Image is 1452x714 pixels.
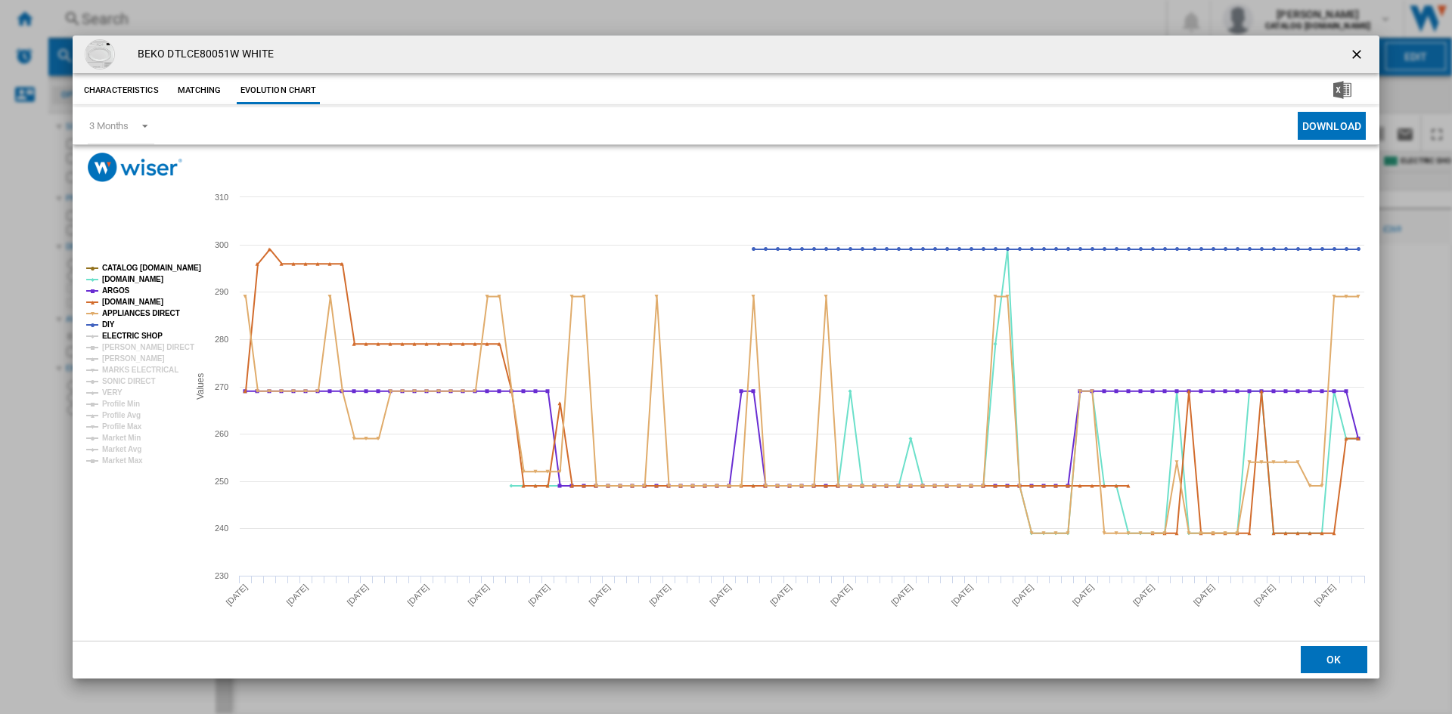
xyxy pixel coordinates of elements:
[237,77,321,104] button: Evolution chart
[1192,583,1217,607] tspan: [DATE]
[405,583,430,607] tspan: [DATE]
[215,335,228,344] tspan: 280
[102,366,178,374] tspan: MARKS ELECTRICAL
[1252,583,1277,607] tspan: [DATE]
[89,120,129,131] div: 3 Months
[768,583,793,607] tspan: [DATE]
[102,320,115,329] tspan: DIY
[1312,583,1337,607] tspan: [DATE]
[102,264,201,272] tspan: CATALOG [DOMAIN_NAME]
[102,400,140,408] tspan: Profile Min
[587,583,612,607] tspan: [DATE]
[1333,81,1351,99] img: excel-24x24.png
[195,373,206,400] tspan: Values
[85,39,115,70] img: 7891229_R_Z001A
[102,434,141,442] tspan: Market Min
[1298,112,1366,140] button: Download
[102,309,180,317] tspan: APPLIANCES DIRECT
[215,524,228,533] tspan: 240
[88,153,182,182] img: logo_wiser_300x94.png
[224,583,249,607] tspan: [DATE]
[102,411,141,419] tspan: Profile Avg
[102,343,194,351] tspan: [PERSON_NAME] DIRECT
[1010,583,1035,607] tspan: [DATE]
[215,429,228,438] tspan: 260
[166,77,233,104] button: Matching
[1343,39,1373,70] button: getI18NText('BUTTONS.CLOSE_DIALOG')
[526,583,551,607] tspan: [DATE]
[284,583,309,607] tspan: [DATE]
[708,583,733,607] tspan: [DATE]
[102,422,142,431] tspan: Profile Max
[829,583,854,607] tspan: [DATE]
[73,36,1379,678] md-dialog: Product popup
[130,47,274,62] h4: BEKO DTLCE80051W WHITE
[1301,646,1367,673] button: OK
[215,193,228,202] tspan: 310
[647,583,672,607] tspan: [DATE]
[102,332,163,340] tspan: ELECTRIC SHOP
[80,77,163,104] button: Characteristics
[1131,583,1156,607] tspan: [DATE]
[950,583,975,607] tspan: [DATE]
[1071,583,1096,607] tspan: [DATE]
[102,456,143,465] tspan: Market Max
[1349,47,1367,65] ng-md-icon: getI18NText('BUTTONS.CLOSE_DIALOG')
[215,382,228,391] tspan: 270
[102,298,163,306] tspan: [DOMAIN_NAME]
[102,354,165,363] tspan: [PERSON_NAME]
[102,377,155,385] tspan: SONIC DIRECT
[102,445,141,453] tspan: Market Avg
[466,583,491,607] tspan: [DATE]
[102,286,130,295] tspan: ARGOS
[215,477,228,486] tspan: 250
[345,583,370,607] tspan: [DATE]
[102,388,123,397] tspan: VERY
[102,275,163,283] tspan: [DOMAIN_NAME]
[215,287,228,296] tspan: 290
[215,571,228,580] tspan: 230
[215,240,228,249] tspan: 300
[1309,77,1376,104] button: Download in Excel
[889,583,914,607] tspan: [DATE]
